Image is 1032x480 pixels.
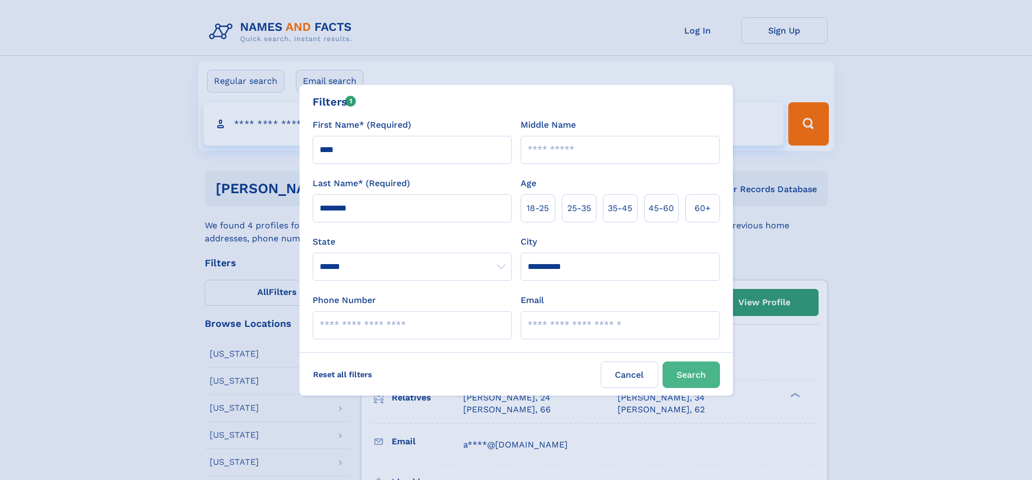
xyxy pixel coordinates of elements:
label: Phone Number [313,294,376,307]
label: First Name* (Required) [313,119,411,131]
span: 18‑25 [527,202,549,215]
label: Last Name* (Required) [313,177,410,190]
label: Middle Name [521,119,576,131]
button: Search [663,361,720,388]
span: 25‑35 [567,202,591,215]
span: 35‑45 [608,202,632,215]
label: Cancel [601,361,658,388]
label: State [313,235,512,248]
label: Reset all filters [306,361,379,387]
label: Email [521,294,544,307]
div: Filters [313,94,356,110]
span: 60+ [695,202,711,215]
span: 45‑60 [648,202,674,215]
label: Age [521,177,536,190]
label: City [521,235,537,248]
